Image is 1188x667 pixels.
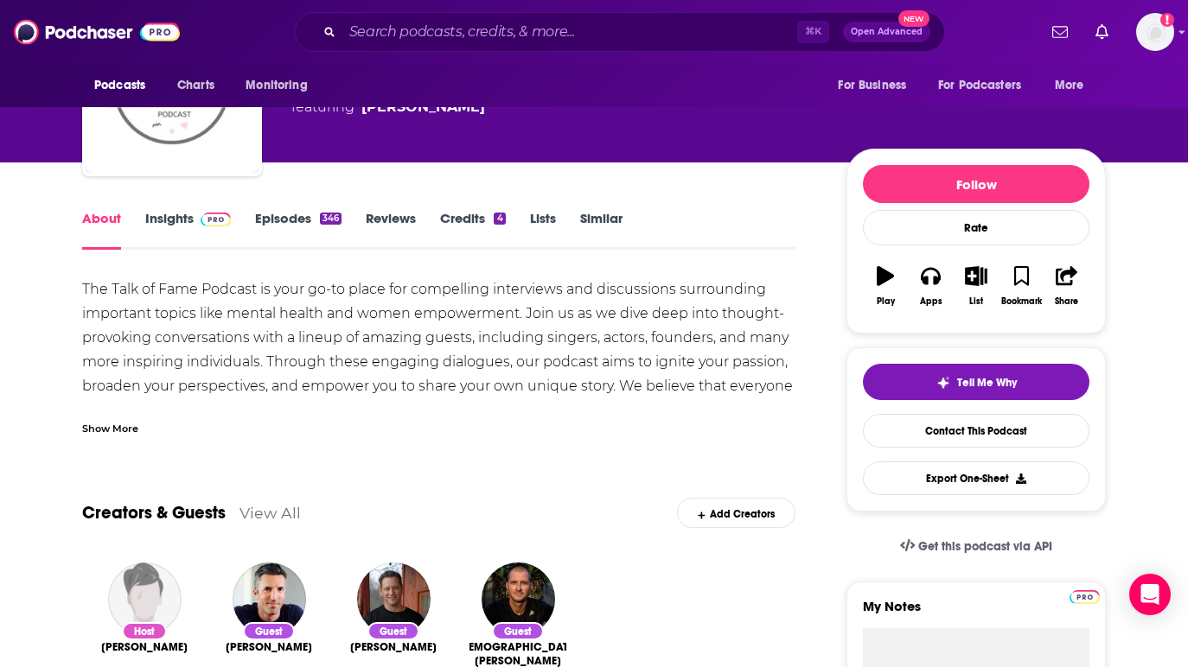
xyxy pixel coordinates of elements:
[936,376,950,390] img: tell me why sparkle
[482,562,555,636] img: Christian Straka
[918,539,1052,554] span: Get this podcast via API
[14,16,180,48] img: Podchaser - Follow, Share and Rate Podcasts
[797,21,829,43] span: ⌘ K
[1055,73,1084,98] span: More
[1044,255,1089,317] button: Share
[243,622,295,640] div: Guest
[350,640,437,654] a: Michael Stein
[863,414,1089,448] a: Contact This Podcast
[320,213,342,225] div: 346
[863,598,1089,628] label: My Notes
[863,255,908,317] button: Play
[361,97,485,118] a: Kylie Montigney
[82,277,795,422] div: The Talk of Fame Podcast is your go-to place for compelling interviews and discussions surroundin...
[908,255,953,317] button: Apps
[1070,590,1100,604] img: Podchaser Pro
[82,69,168,102] button: open menu
[898,10,929,27] span: New
[580,210,623,250] a: Similar
[530,210,556,250] a: Lists
[843,22,930,42] button: Open AdvancedNew
[863,165,1089,203] button: Follow
[226,640,312,654] a: Greg Krino
[82,210,121,250] a: About
[838,73,906,98] span: For Business
[1136,13,1174,51] img: User Profile
[886,525,1066,568] a: Get this podcast via API
[233,562,306,636] img: Greg Krino
[1070,588,1100,604] a: Pro website
[94,73,145,98] span: Podcasts
[969,296,983,307] div: List
[492,622,544,640] div: Guest
[957,376,1017,390] span: Tell Me Why
[108,562,182,636] img: Kylie Montigney
[863,210,1089,245] div: Rate
[677,498,795,528] div: Add Creators
[920,296,942,307] div: Apps
[1136,13,1174,51] span: Logged in as jillgoldstein
[1136,13,1174,51] button: Show profile menu
[122,622,167,640] div: Host
[233,69,329,102] button: open menu
[851,28,923,36] span: Open Advanced
[1055,296,1078,307] div: Share
[927,69,1046,102] button: open menu
[255,210,342,250] a: Episodes346
[938,73,1021,98] span: For Podcasters
[1160,13,1174,27] svg: Add a profile image
[226,640,312,654] span: [PERSON_NAME]
[826,69,928,102] button: open menu
[440,210,505,250] a: Credits4
[201,213,231,226] img: Podchaser Pro
[1001,296,1042,307] div: Bookmark
[494,213,505,225] div: 4
[877,296,895,307] div: Play
[863,461,1089,495] button: Export One-Sheet
[863,364,1089,400] button: tell me why sparkleTell Me Why
[240,504,301,522] a: View All
[82,502,226,524] a: Creators & Guests
[166,69,225,102] a: Charts
[350,640,437,654] span: [PERSON_NAME]
[101,640,188,654] span: [PERSON_NAME]
[1129,574,1171,615] div: Open Intercom Messenger
[954,255,999,317] button: List
[367,622,419,640] div: Guest
[999,255,1044,317] button: Bookmark
[145,210,231,250] a: InsightsPodchaser Pro
[101,640,188,654] a: Kylie Montigney
[357,562,431,636] img: Michael Stein
[177,73,214,98] span: Charts
[1089,17,1115,47] a: Show notifications dropdown
[342,18,797,46] input: Search podcasts, credits, & more...
[1045,17,1075,47] a: Show notifications dropdown
[291,97,597,118] span: featuring
[295,12,945,52] div: Search podcasts, credits, & more...
[1043,69,1106,102] button: open menu
[366,210,416,250] a: Reviews
[246,73,307,98] span: Monitoring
